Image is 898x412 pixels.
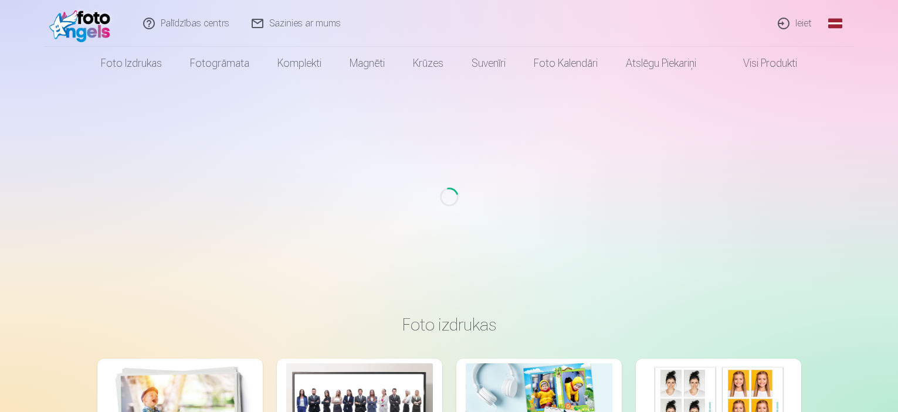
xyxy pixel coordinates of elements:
a: Krūzes [399,47,458,80]
a: Foto kalendāri [520,47,612,80]
img: /fa1 [49,5,117,42]
a: Fotogrāmata [176,47,263,80]
a: Visi produkti [710,47,811,80]
a: Komplekti [263,47,336,80]
a: Foto izdrukas [87,47,176,80]
a: Magnēti [336,47,399,80]
a: Atslēgu piekariņi [612,47,710,80]
h3: Foto izdrukas [107,314,792,335]
a: Suvenīri [458,47,520,80]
